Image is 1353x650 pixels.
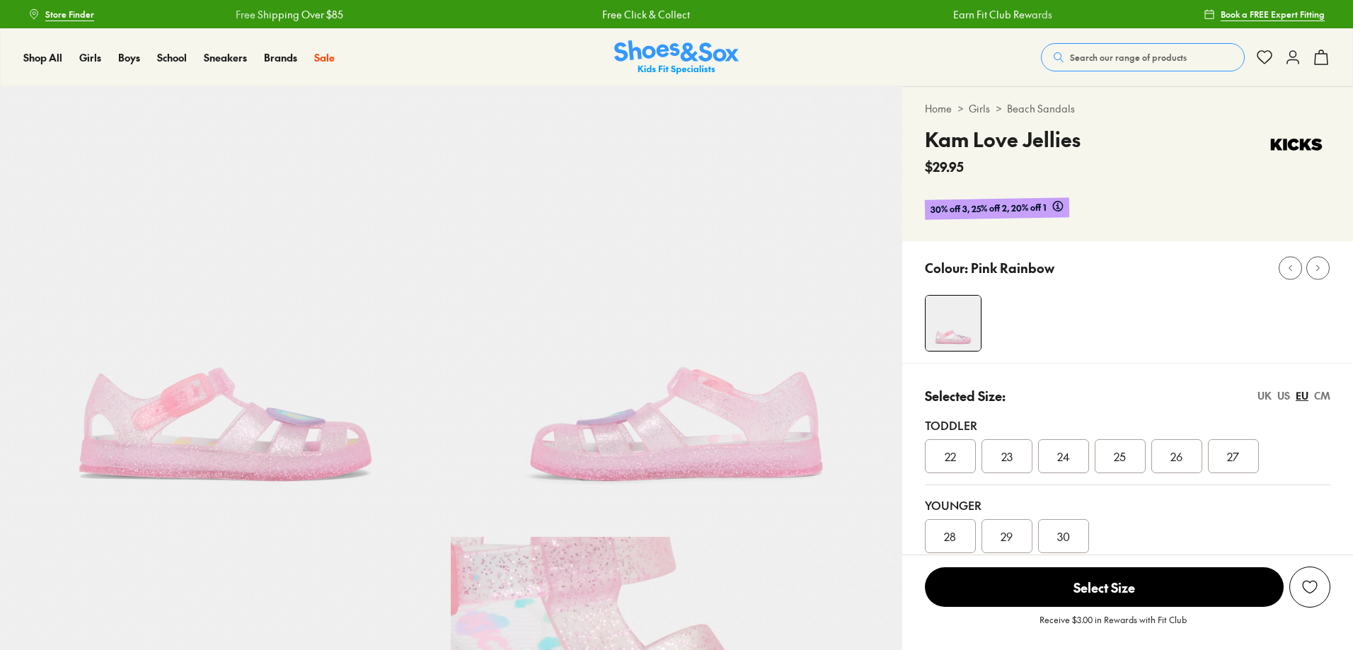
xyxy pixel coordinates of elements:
span: 27 [1227,448,1239,465]
a: Shop All [23,50,62,65]
a: Free Shipping Over $85 [235,7,342,22]
a: Girls [79,50,101,65]
a: Home [925,101,952,116]
span: Search our range of products [1070,51,1187,64]
img: SNS_Logo_Responsive.svg [614,40,739,75]
button: Add to Wishlist [1289,567,1330,608]
span: Select Size [925,567,1284,607]
span: 30 [1057,528,1070,545]
span: 25 [1114,448,1126,465]
p: Pink Rainbow [971,258,1054,277]
a: Boys [118,50,140,65]
a: School [157,50,187,65]
a: Store Finder [28,1,94,27]
div: EU [1296,388,1308,403]
span: 22 [945,448,956,465]
p: Receive $3.00 in Rewards with Fit Club [1040,613,1187,639]
a: Sale [314,50,335,65]
span: Brands [264,50,297,64]
span: Boys [118,50,140,64]
h4: Kam Love Jellies [925,124,1081,154]
span: 30% off 3, 25% off 2, 20% off 1 [930,200,1046,216]
div: Younger [925,497,1330,513]
div: Toddler [925,417,1330,434]
a: Beach Sandals [1007,101,1075,116]
span: Shop All [23,50,62,64]
a: Earn Fit Club Rewards [952,7,1052,22]
span: Girls [79,50,101,64]
div: CM [1314,388,1330,403]
a: Sneakers [204,50,247,65]
a: Free Click & Collect [601,7,689,22]
a: Girls [969,101,990,116]
span: Book a FREE Expert Fitting [1221,8,1325,21]
span: Sneakers [204,50,247,64]
a: Shoes & Sox [614,40,739,75]
span: 28 [944,528,956,545]
span: School [157,50,187,64]
img: 5-561685_1 [451,86,902,537]
img: Vendor logo [1262,124,1330,167]
div: > > [925,101,1330,116]
span: Sale [314,50,335,64]
span: $29.95 [925,157,964,176]
a: Book a FREE Expert Fitting [1204,1,1325,27]
div: US [1277,388,1290,403]
img: 4-561684_1 [926,296,981,351]
button: Select Size [925,567,1284,608]
span: Store Finder [45,8,94,21]
button: Search our range of products [1041,43,1245,71]
span: 24 [1057,448,1070,465]
div: UK [1257,388,1272,403]
span: 23 [1001,448,1013,465]
p: Colour: [925,258,968,277]
span: 29 [1001,528,1013,545]
p: Selected Size: [925,386,1006,405]
span: 26 [1170,448,1182,465]
a: Brands [264,50,297,65]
